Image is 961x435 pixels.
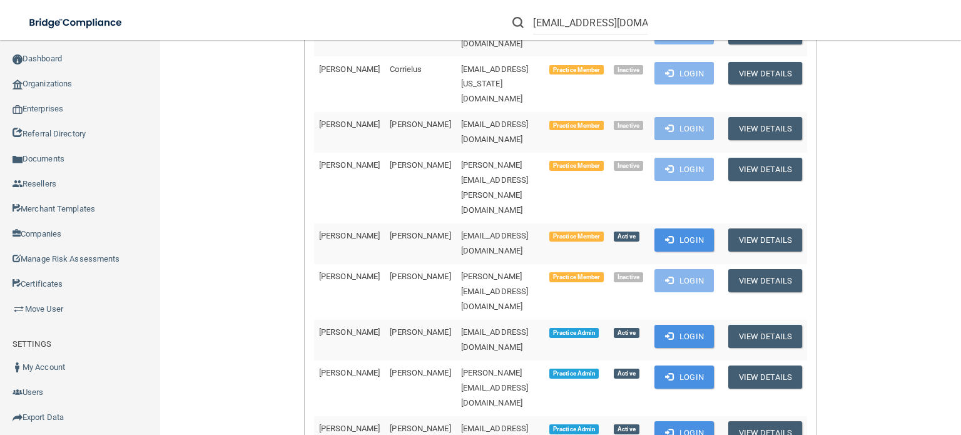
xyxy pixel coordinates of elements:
[13,54,23,64] img: ic_dashboard_dark.d01f4a41.png
[319,272,380,281] span: [PERSON_NAME]
[319,368,380,377] span: [PERSON_NAME]
[614,272,643,282] span: Inactive
[319,120,380,129] span: [PERSON_NAME]
[390,272,450,281] span: [PERSON_NAME]
[319,64,380,74] span: [PERSON_NAME]
[728,228,802,252] button: View Details
[549,65,604,75] span: Practice Member
[13,387,23,397] img: icon-users.e205127d.png
[13,155,23,165] img: icon-documents.8dae5593.png
[654,366,714,389] button: Login
[549,161,604,171] span: Practice Member
[549,369,599,379] span: Practice Admin
[728,158,802,181] button: View Details
[461,24,529,48] span: [EMAIL_ADDRESS][DOMAIN_NAME]
[614,232,639,242] span: Active
[319,231,380,240] span: [PERSON_NAME]
[614,424,639,434] span: Active
[654,62,714,85] button: Login
[614,65,643,75] span: Inactive
[654,269,714,292] button: Login
[728,325,802,348] button: View Details
[390,327,450,337] span: [PERSON_NAME]
[654,117,714,140] button: Login
[549,328,599,338] span: Practice Admin
[390,160,450,170] span: [PERSON_NAME]
[745,347,946,396] iframe: Drift Widget Chat Controller
[319,160,380,170] span: [PERSON_NAME]
[319,327,380,337] span: [PERSON_NAME]
[13,362,23,372] img: ic_user_dark.df1a06c3.png
[13,179,23,189] img: ic_reseller.de258add.png
[728,117,802,140] button: View Details
[654,158,714,181] button: Login
[461,327,529,352] span: [EMAIL_ADDRESS][DOMAIN_NAME]
[461,368,529,407] span: [PERSON_NAME][EMAIL_ADDRESS][DOMAIN_NAME]
[13,337,51,352] label: SETTINGS
[13,79,23,90] img: organization-icon.f8decf85.png
[549,121,604,131] span: Practice Member
[728,269,802,292] button: View Details
[549,424,599,434] span: Practice Admin
[461,231,529,255] span: [EMAIL_ADDRESS][DOMAIN_NAME]
[319,424,380,433] span: [PERSON_NAME]
[654,228,714,252] button: Login
[390,231,450,240] span: [PERSON_NAME]
[512,17,524,28] img: ic-search.3b580494.png
[614,121,643,131] span: Inactive
[13,105,23,114] img: enterprise.0d942306.png
[13,412,23,422] img: icon-export.b9366987.png
[654,325,714,348] button: Login
[461,64,529,104] span: [EMAIL_ADDRESS][US_STATE][DOMAIN_NAME]
[390,120,450,129] span: [PERSON_NAME]
[461,272,529,311] span: [PERSON_NAME][EMAIL_ADDRESS][DOMAIN_NAME]
[549,232,604,242] span: Practice Member
[390,64,422,74] span: Corrielus
[13,303,25,315] img: briefcase.64adab9b.png
[390,424,450,433] span: [PERSON_NAME]
[614,161,643,171] span: Inactive
[533,11,648,34] input: Search
[728,366,802,389] button: View Details
[614,328,639,338] span: Active
[549,272,604,282] span: Practice Member
[19,10,134,36] img: bridge_compliance_login_screen.278c3ca4.svg
[461,120,529,144] span: [EMAIL_ADDRESS][DOMAIN_NAME]
[728,62,802,85] button: View Details
[461,160,529,215] span: [PERSON_NAME][EMAIL_ADDRESS][PERSON_NAME][DOMAIN_NAME]
[390,368,450,377] span: [PERSON_NAME]
[614,369,639,379] span: Active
